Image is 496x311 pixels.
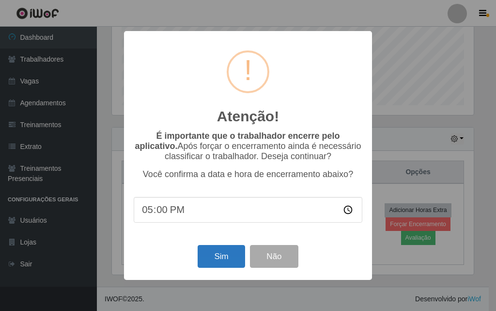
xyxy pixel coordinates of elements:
[135,131,340,151] b: É importante que o trabalhador encerre pelo aplicativo.
[250,245,298,268] button: Não
[134,169,362,180] p: Você confirma a data e hora de encerramento abaixo?
[134,131,362,162] p: Após forçar o encerramento ainda é necessário classificar o trabalhador. Deseja continuar?
[198,245,245,268] button: Sim
[217,108,279,125] h2: Atenção!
